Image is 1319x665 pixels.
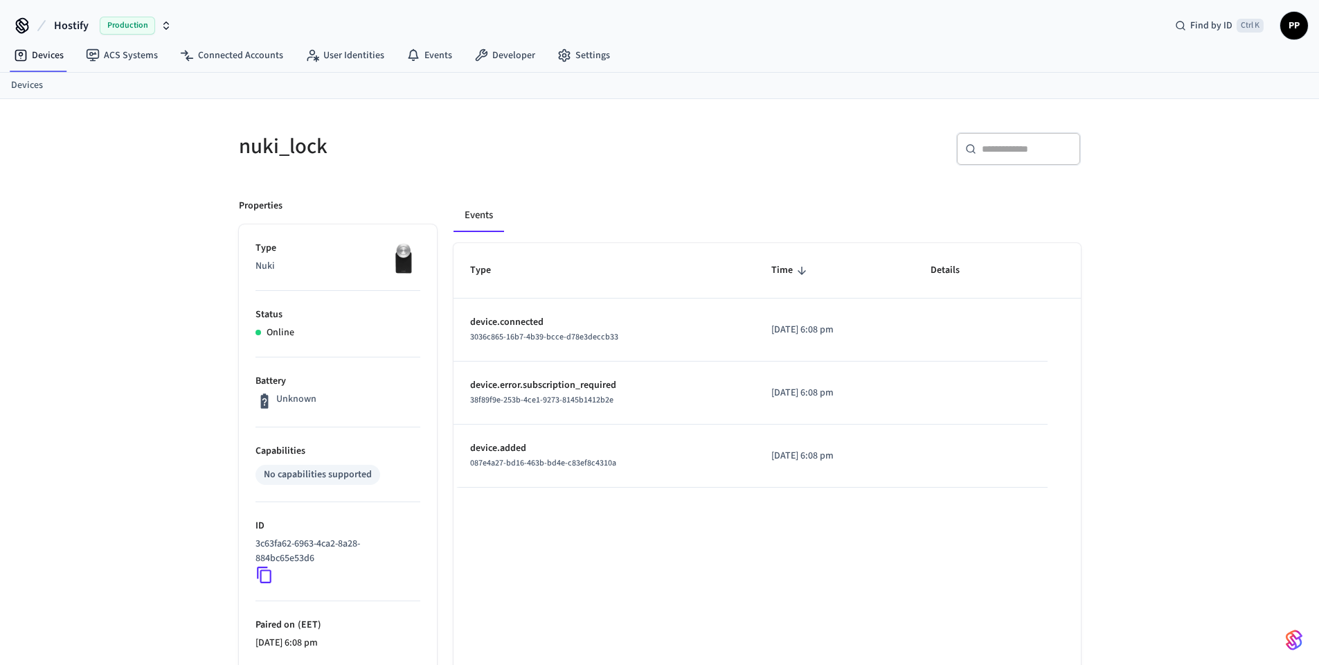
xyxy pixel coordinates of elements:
[267,326,294,340] p: Online
[54,17,89,34] span: Hostify
[771,260,811,281] span: Time
[1190,19,1232,33] span: Find by ID
[255,618,420,632] p: Paired on
[1282,13,1307,38] span: PP
[454,243,1081,488] table: sticky table
[100,17,155,35] span: Production
[255,259,420,274] p: Nuki
[169,43,294,68] a: Connected Accounts
[470,260,509,281] span: Type
[255,444,420,459] p: Capabilities
[454,199,504,232] button: Events
[386,241,420,276] img: Nuki Smart Lock 3.0 Pro Black, Front
[255,537,415,566] p: 3c63fa62-6963-4ca2-8a28-884bc65e53d6
[276,392,316,407] p: Unknown
[294,43,395,68] a: User Identities
[11,78,43,93] a: Devices
[255,241,420,256] p: Type
[255,519,420,533] p: ID
[931,260,978,281] span: Details
[454,199,1081,232] div: ant example
[470,441,739,456] p: device.added
[395,43,463,68] a: Events
[255,308,420,322] p: Status
[255,636,420,650] p: [DATE] 6:08 pm
[470,315,739,330] p: device.connected
[470,457,616,469] span: 087e4a27-bd16-463b-bd4e-c83ef8c4310a
[1280,12,1308,39] button: PP
[771,449,897,463] p: [DATE] 6:08 pm
[546,43,621,68] a: Settings
[75,43,169,68] a: ACS Systems
[771,323,897,337] p: [DATE] 6:08 pm
[239,132,652,161] h5: nuki_lock
[470,331,618,343] span: 3036c865-16b7-4b39-bcce-d78e3deccb33
[1164,13,1275,38] div: Find by IDCtrl K
[1237,19,1264,33] span: Ctrl K
[264,468,372,482] div: No capabilities supported
[295,618,321,632] span: ( EET )
[1286,629,1302,651] img: SeamLogoGradient.69752ec5.svg
[463,43,546,68] a: Developer
[470,378,739,393] p: device.error.subscription_required
[470,394,613,406] span: 38f89f9e-253b-4ce1-9273-8145b1412b2e
[239,199,282,213] p: Properties
[255,374,420,389] p: Battery
[3,43,75,68] a: Devices
[771,386,897,400] p: [DATE] 6:08 pm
